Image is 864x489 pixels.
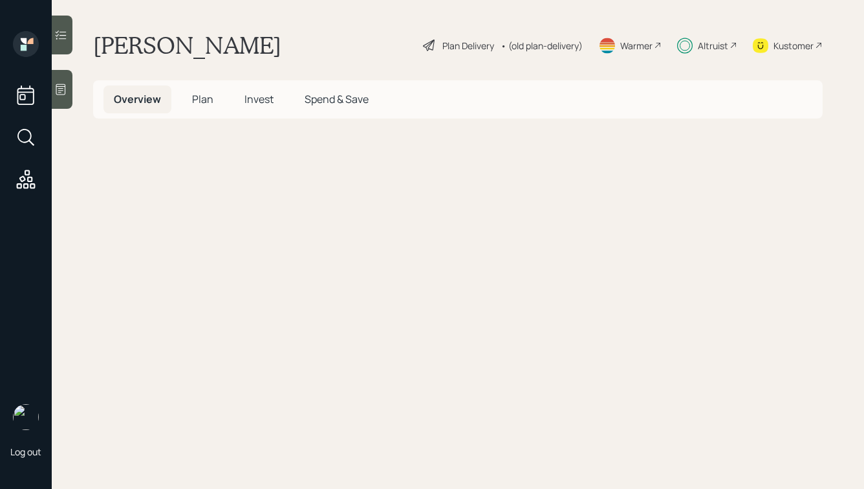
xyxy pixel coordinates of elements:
span: Spend & Save [305,92,369,106]
span: Plan [192,92,213,106]
div: • (old plan-delivery) [501,39,583,52]
div: Kustomer [773,39,814,52]
div: Altruist [698,39,728,52]
h1: [PERSON_NAME] [93,31,281,60]
span: Overview [114,92,161,106]
div: Warmer [620,39,653,52]
div: Plan Delivery [442,39,494,52]
img: hunter_neumayer.jpg [13,404,39,430]
span: Invest [244,92,274,106]
div: Log out [10,446,41,458]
